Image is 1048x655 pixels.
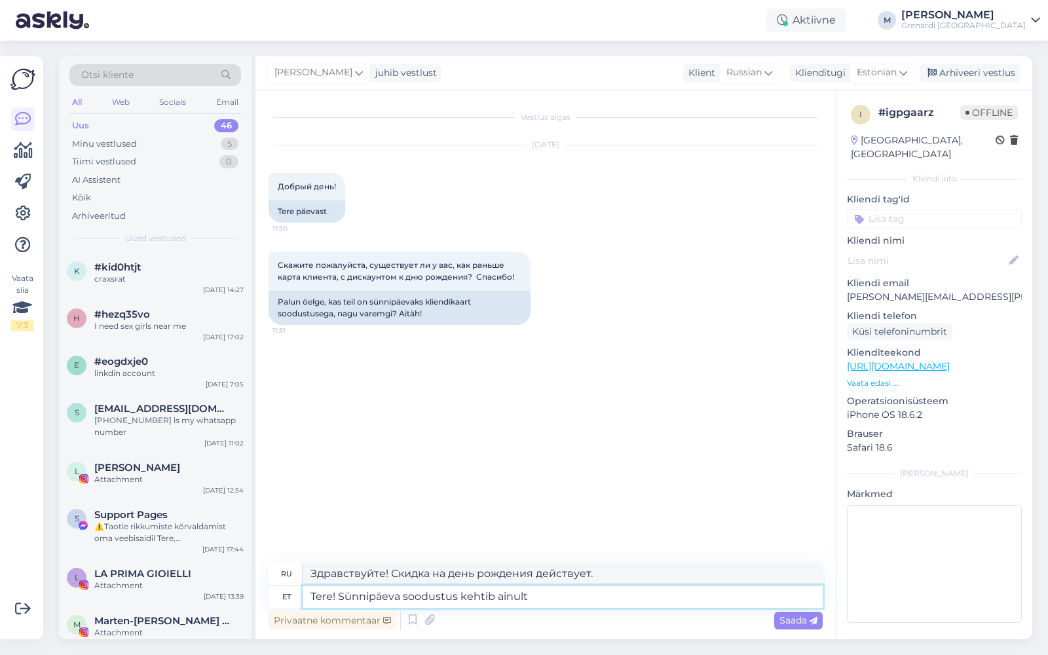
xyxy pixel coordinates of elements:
p: Kliendi tag'id [847,193,1022,206]
div: Attachment [94,580,244,591]
div: et [282,586,291,608]
div: # igpgaarz [878,105,960,121]
p: Operatsioonisüsteem [847,394,1022,408]
div: 0 [219,155,238,168]
a: [URL][DOMAIN_NAME] [847,360,950,372]
div: [DATE] 13:39 [204,591,244,601]
div: All [69,94,84,111]
div: [PERSON_NAME] [847,468,1022,479]
span: Marten-Jaan M. 📸 [94,615,231,627]
img: Askly Logo [10,67,35,92]
div: Socials [157,94,189,111]
span: sambhavgems1@gmail.com [94,403,231,415]
div: juhib vestlust [370,66,437,80]
p: Klienditeekond [847,346,1022,360]
div: linkdin account [94,367,244,379]
div: Kõik [72,191,91,204]
div: [DATE] 17:02 [203,332,244,342]
div: Privaatne kommentaar [269,612,396,629]
span: Otsi kliente [81,68,134,82]
div: Kliendi info [847,173,1022,185]
div: Tere päevast [269,200,345,223]
span: LA PRIMA GIOIELLI [94,568,191,580]
div: Tiimi vestlused [72,155,136,168]
div: I need sex girls near me [94,320,244,332]
div: [PHONE_NUMBER] is my whatsapp number [94,415,244,438]
div: [DATE] 16:49 [203,639,244,648]
div: 5 [221,138,238,151]
div: Grenardi [GEOGRAPHIC_DATA] [901,20,1026,31]
span: s [75,407,79,417]
textarea: Tere! Sünnipäeva soodustus kehtib ainult [303,586,823,608]
span: #hezq35vo [94,309,150,320]
p: Kliendi email [847,276,1022,290]
div: Uus [72,119,89,132]
span: h [73,313,80,323]
span: M [73,620,81,629]
span: k [74,266,80,276]
div: craxsrat [94,273,244,285]
div: AI Assistent [72,174,121,187]
div: [DATE] 17:44 [202,544,244,554]
span: i [859,109,862,119]
span: [PERSON_NAME] [274,65,352,80]
div: M [878,11,896,29]
div: [GEOGRAPHIC_DATA], [GEOGRAPHIC_DATA] [851,134,996,161]
div: [PERSON_NAME] [901,10,1026,20]
span: 11:51 [272,326,322,335]
div: Vestlus algas [269,111,823,123]
input: Lisa nimi [848,253,1007,268]
span: #eogdxje0 [94,356,148,367]
div: Attachment [94,474,244,485]
div: Klient [683,66,715,80]
div: [DATE] 11:02 [204,438,244,448]
p: Kliendi telefon [847,309,1022,323]
span: S [75,514,79,523]
div: Küsi telefoninumbrit [847,323,952,341]
span: Estonian [857,65,897,80]
p: Märkmed [847,487,1022,501]
p: Vaata edasi ... [847,377,1022,389]
span: Offline [960,105,1018,120]
span: Russian [726,65,762,80]
span: 11:50 [272,223,322,233]
span: Leo Pizzo [94,462,180,474]
div: Vaata siia [10,272,34,331]
div: Arhiveeritud [72,210,126,223]
span: Saada [779,614,817,626]
div: Arhiveeri vestlus [920,64,1020,82]
div: Minu vestlused [72,138,137,151]
div: [DATE] 12:54 [203,485,244,495]
div: [DATE] 14:27 [203,285,244,295]
p: iPhone OS 18.6.2 [847,408,1022,422]
p: Brauser [847,427,1022,441]
p: Safari 18.6 [847,441,1022,455]
div: Palun öelge, kas teil on sünnipäevaks kliendikaart soodustusega, nagu varemgi? Aitäh! [269,291,531,325]
div: ⚠️Taotle rikkumiste kõrvaldamist oma veebisaidil Tere, [PERSON_NAME] saatnud mitu hoiatust, et te... [94,521,244,544]
input: Lisa tag [847,209,1022,229]
div: Aktiivne [766,9,846,32]
div: ru [281,563,292,585]
div: [DATE] 7:05 [206,379,244,389]
span: Скажите пожалуйста, существует ли у вас, как раньше карта клиента, с дискаунтом к дню рождения? С... [278,260,514,282]
div: 1 / 3 [10,320,34,331]
div: Klienditugi [790,66,846,80]
p: [PERSON_NAME][EMAIL_ADDRESS][PERSON_NAME][DOMAIN_NAME] [847,290,1022,304]
div: 46 [214,119,238,132]
span: #kid0htjt [94,261,141,273]
div: Attachment [94,627,244,639]
a: [PERSON_NAME]Grenardi [GEOGRAPHIC_DATA] [901,10,1040,31]
span: Добрый день! [278,181,336,191]
span: Uued vestlused [125,233,186,244]
span: L [75,572,79,582]
span: e [74,360,79,370]
div: [DATE] [269,139,823,151]
div: Email [214,94,241,111]
textarea: Здравствуйте! Скидка на день рождения действует. [303,563,823,585]
p: Kliendi nimi [847,234,1022,248]
span: L [75,466,79,476]
span: Support Pages [94,509,168,521]
div: Web [109,94,132,111]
